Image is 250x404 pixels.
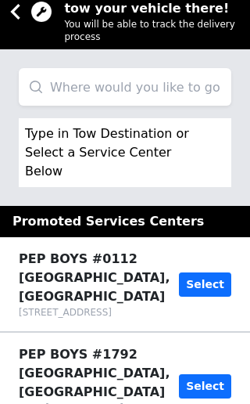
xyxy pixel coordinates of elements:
[19,345,179,402] div: PEP BOYS #1792 [GEOGRAPHIC_DATA], [GEOGRAPHIC_DATA]
[19,250,179,306] div: PEP BOYS #0112 [GEOGRAPHIC_DATA], [GEOGRAPHIC_DATA]
[19,306,179,319] div: [STREET_ADDRESS]
[64,18,250,43] div: You will be able to track the delivery process
[19,68,231,106] input: Where would you like to go?
[31,2,52,22] img: trx now logo
[179,374,231,399] button: Select
[179,272,231,297] button: Select
[25,124,209,181] p: Type in Tow Destination or Select a Service Center Below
